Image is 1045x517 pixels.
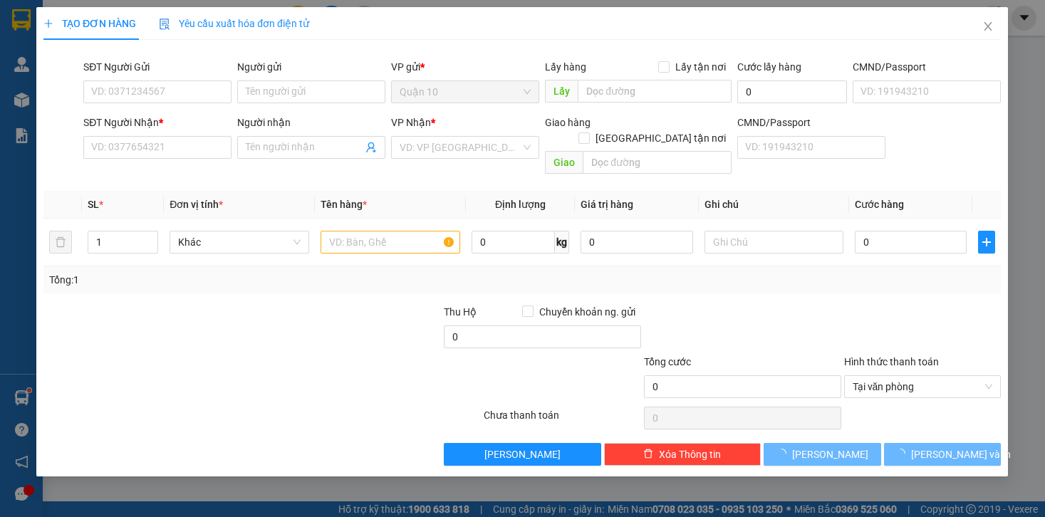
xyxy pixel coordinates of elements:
span: Xóa Thông tin [660,446,722,462]
div: SĐT Người Nhận [84,115,232,130]
label: Hình thức thanh toán [844,356,939,367]
span: Thu Hộ [444,306,477,318]
div: CMND/Passport [853,59,1002,75]
span: Lấy [546,80,578,103]
button: Close [969,7,1009,47]
img: icon [159,19,170,30]
span: kg [556,231,570,254]
span: SL [88,199,99,210]
button: [PERSON_NAME] và In [884,443,1002,466]
span: Đơn vị tính [170,199,224,210]
span: [PERSON_NAME] và In [911,446,1011,462]
span: [GEOGRAPHIC_DATA] tận nơi [591,130,732,146]
span: Khác [179,231,301,253]
span: Lấy hàng [546,61,587,73]
span: Giá trị hàng [581,199,634,210]
button: [PERSON_NAME] [444,443,601,466]
div: Tổng: 1 [49,272,404,288]
span: close [983,21,994,32]
label: Cước lấy hàng [738,61,802,73]
span: Giao hàng [546,117,591,128]
input: Dọc đường [583,151,732,174]
span: TẠO ĐƠN HÀNG [43,18,136,29]
span: delete [644,449,654,460]
span: Yêu cầu xuất hóa đơn điện tử [159,18,309,29]
span: Quận 10 [400,81,531,103]
span: Định lượng [495,199,546,210]
div: SĐT Người Gửi [84,59,232,75]
span: Tên hàng [321,199,367,210]
span: [PERSON_NAME] [792,446,868,462]
input: Cước lấy hàng [738,80,848,103]
th: Ghi chú [699,191,850,219]
span: Tại văn phòng [853,376,993,397]
div: Người nhận [238,115,386,130]
button: plus [979,231,996,254]
div: VP gửi [392,59,540,75]
input: 0 [581,231,693,254]
span: VP Nhận [392,117,432,128]
input: VD: Bàn, Ghế [321,231,460,254]
input: Ghi Chú [705,231,844,254]
button: [PERSON_NAME] [764,443,882,466]
span: Chuyển khoản ng. gửi [534,304,641,320]
span: plus [979,236,995,248]
span: user-add [366,142,378,153]
span: loading [895,449,911,459]
span: Giao [546,151,583,174]
span: loading [776,449,792,459]
button: deleteXóa Thông tin [604,443,761,466]
div: Chưa thanh toán [482,407,643,432]
span: [PERSON_NAME] [484,446,561,462]
span: plus [43,19,53,28]
span: Tổng cước [644,356,691,367]
div: Người gửi [238,59,386,75]
div: CMND/Passport [738,115,886,130]
input: Dọc đường [578,80,732,103]
span: Cước hàng [856,199,905,210]
span: Lấy tận nơi [670,59,732,75]
button: delete [49,231,72,254]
